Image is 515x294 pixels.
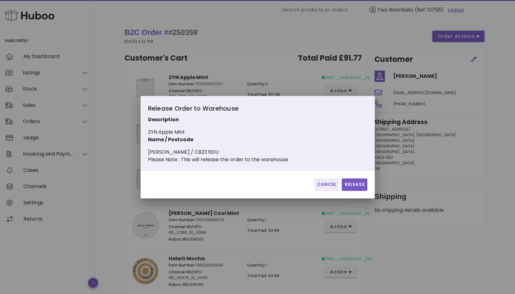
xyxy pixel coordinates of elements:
[344,181,364,188] span: Release
[314,178,339,191] button: Cancel
[148,103,288,116] div: Release Order to Warehouse
[342,178,367,191] button: Release
[317,181,337,188] span: Cancel
[148,116,288,123] p: Description
[148,156,288,163] div: Please Note : This will release the order to the warehouse
[148,103,288,163] div: ZYN Apple Mint [PERSON_NAME] / CB23 6DU
[148,136,288,143] p: Name / Postcode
